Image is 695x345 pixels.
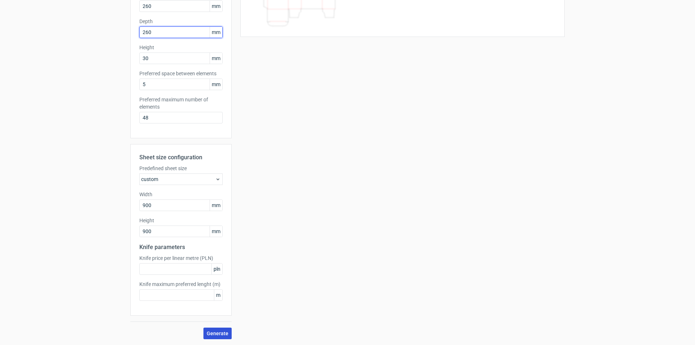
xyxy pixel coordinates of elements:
label: Predefined sheet size [139,165,223,172]
div: custom [139,173,223,185]
span: mm [210,53,222,64]
label: Knife price per linear metre (PLN) [139,254,223,262]
span: mm [210,79,222,90]
span: mm [210,200,222,211]
label: Preferred maximum number of elements [139,96,223,110]
label: Width [139,191,223,198]
label: Depth [139,18,223,25]
span: mm [210,27,222,38]
button: Generate [203,328,232,339]
label: Preferred space between elements [139,70,223,77]
span: mm [210,226,222,237]
span: mm [210,1,222,12]
input: custom [139,226,223,237]
h2: Knife parameters [139,243,223,252]
span: m [214,290,222,300]
label: Knife maximum preferred lenght (m) [139,281,223,288]
input: custom [139,199,223,211]
h2: Sheet size configuration [139,153,223,162]
label: Height [139,44,223,51]
span: pln [211,264,222,274]
span: Generate [207,331,228,336]
label: Height [139,217,223,224]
